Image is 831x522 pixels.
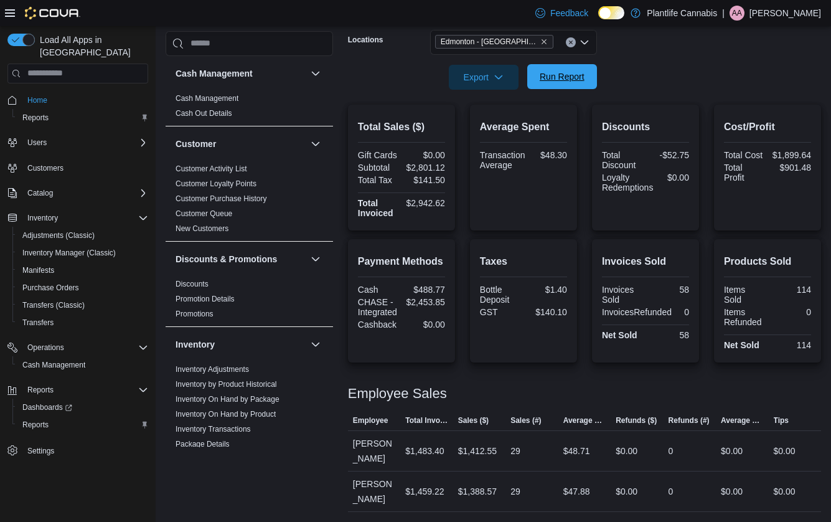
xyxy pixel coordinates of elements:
span: Cash Management [17,358,148,373]
span: Customer Activity List [176,164,247,174]
button: Inventory [22,211,63,225]
div: Subtotal [358,163,399,173]
button: Reports [12,109,153,126]
p: Plantlife Cannabis [647,6,717,21]
div: 29 [510,484,520,499]
label: Locations [348,35,383,45]
span: Purchase Orders [22,283,79,293]
div: $0.00 [616,484,637,499]
span: Run Report [540,70,585,83]
span: Package Details [176,439,230,449]
span: Home [27,95,47,105]
div: GST [480,307,521,317]
span: Export [456,65,511,90]
span: Load All Apps in [GEOGRAPHIC_DATA] [35,34,148,59]
div: Cashback [358,320,399,330]
span: Catalog [27,188,53,198]
span: Inventory Adjustments [176,364,249,374]
span: Catalog [22,186,148,201]
span: Users [27,138,47,148]
span: Average Refund [721,415,763,425]
span: Customers [27,163,63,173]
button: Cash Management [176,67,306,80]
h2: Payment Methods [358,254,445,269]
a: Reports [17,417,54,432]
button: Transfers [12,314,153,331]
div: 0 [669,484,674,499]
h2: Average Spent [480,120,567,135]
button: Transfers (Classic) [12,297,153,314]
a: Settings [22,444,59,458]
span: AA [732,6,742,21]
span: Inventory by Product Historical [176,379,277,389]
span: Reports [22,420,49,430]
span: Promotion Details [176,294,235,304]
div: $1,459.22 [405,484,444,499]
span: Home [22,92,148,108]
a: Home [22,93,52,108]
a: Purchase Orders [17,280,84,295]
div: $1,899.64 [770,150,811,160]
button: Home [2,91,153,109]
span: Edmonton - [GEOGRAPHIC_DATA] [441,36,538,48]
a: Manifests [17,263,59,278]
button: Adjustments (Classic) [12,227,153,244]
div: $48.71 [563,444,590,458]
button: Inventory [2,209,153,227]
span: Inventory [22,211,148,225]
span: Dark Mode [598,19,599,20]
div: $0.00 [658,173,689,183]
span: Operations [22,340,148,355]
div: [PERSON_NAME] [348,431,400,471]
div: -$52.75 [648,150,689,160]
button: Run Report [527,64,597,89]
a: Transfers (Classic) [17,298,90,313]
button: Users [22,135,52,150]
div: Loyalty Redemptions [602,173,654,192]
div: $2,942.62 [404,198,445,208]
button: Cash Management [308,66,323,81]
a: Transfers [17,315,59,330]
a: Customer Queue [176,209,232,218]
span: Inventory On Hand by Product [176,409,276,419]
h2: Taxes [480,254,567,269]
div: $0.00 [721,444,743,458]
span: Transfers (Classic) [17,298,148,313]
span: Manifests [22,265,54,275]
span: Reports [22,382,148,397]
div: $0.00 [774,444,796,458]
button: Manifests [12,262,153,279]
span: Operations [27,343,64,353]
span: Reports [27,385,54,395]
div: 58 [648,330,689,340]
span: Purchase Orders [17,280,148,295]
span: Settings [27,446,54,456]
div: $0.00 [404,150,445,160]
h2: Invoices Sold [602,254,689,269]
div: $48.30 [530,150,566,160]
div: 114 [770,340,811,350]
span: Users [22,135,148,150]
span: Inventory [27,213,58,223]
span: Inventory Manager (Classic) [22,248,116,258]
span: Edmonton - Jagare Ridge [435,35,553,49]
a: Inventory On Hand by Package [176,395,279,404]
span: Customer Loyalty Points [176,179,256,189]
a: Cash Management [17,358,90,373]
span: Refunds ($) [616,415,657,425]
button: Users [2,134,153,151]
h3: Customer [176,138,216,150]
button: Reports [12,416,153,434]
button: Export [449,65,519,90]
div: $140.10 [526,307,567,317]
span: Inventory Manager (Classic) [17,245,148,260]
div: $0.00 [404,320,445,330]
div: 114 [770,285,811,295]
button: Open list of options [580,37,589,47]
h2: Total Sales ($) [358,120,445,135]
button: Customers [2,159,153,177]
div: Items Refunded [724,307,765,327]
span: Cash Management [22,360,85,370]
a: Dashboards [17,400,77,415]
div: Items Sold [724,285,765,305]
